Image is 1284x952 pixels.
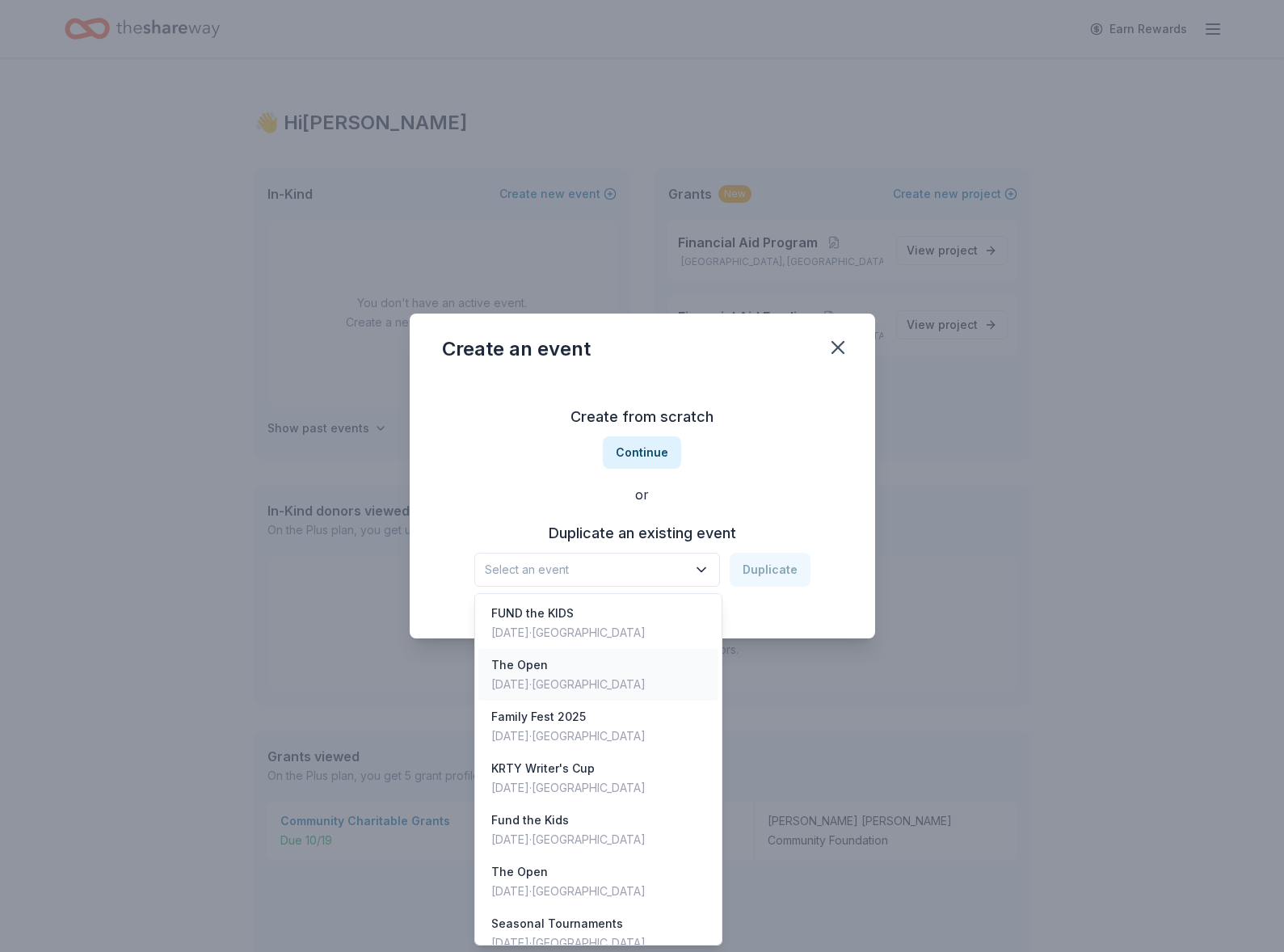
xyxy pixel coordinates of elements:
div: The Open [491,655,646,675]
div: [DATE] · [GEOGRAPHIC_DATA] [491,882,646,901]
span: Select an event [485,560,687,579]
div: [DATE] · [GEOGRAPHIC_DATA] [491,623,646,642]
div: Fund the Kids [491,811,646,830]
div: KRTY Writer's Cup [491,759,646,778]
div: The Open [491,862,646,882]
div: FUND the KIDS [491,604,646,623]
div: Seasonal Tournaments [491,914,646,933]
div: [DATE] · [GEOGRAPHIC_DATA] [491,727,646,746]
div: [DATE] · [GEOGRAPHIC_DATA] [491,830,646,849]
div: Select an event [474,593,723,946]
div: Family Fest 2025 [491,707,646,727]
button: Select an event [474,553,720,587]
div: [DATE] · [GEOGRAPHIC_DATA] [491,778,646,798]
div: [DATE] · [GEOGRAPHIC_DATA] [491,675,646,694]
